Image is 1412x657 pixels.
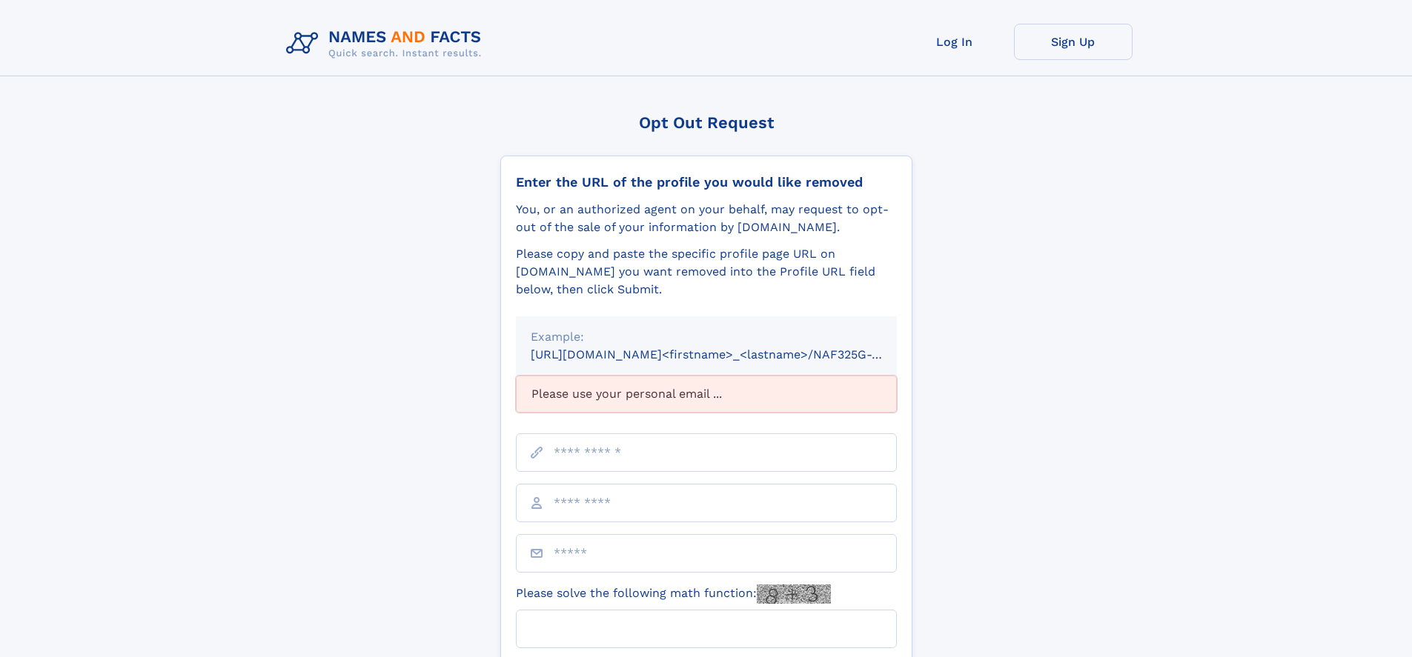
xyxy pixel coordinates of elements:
a: Log In [895,24,1014,60]
div: Opt Out Request [500,113,912,132]
a: Sign Up [1014,24,1133,60]
div: You, or an authorized agent on your behalf, may request to opt-out of the sale of your informatio... [516,201,897,236]
label: Please solve the following math function: [516,584,831,604]
div: Example: [531,328,882,346]
div: Please copy and paste the specific profile page URL on [DOMAIN_NAME] you want removed into the Pr... [516,245,897,299]
small: [URL][DOMAIN_NAME]<firstname>_<lastname>/NAF325G-xxxxxxxx [531,347,925,361]
div: Please use your personal email ... [516,376,897,413]
div: Enter the URL of the profile you would like removed [516,174,897,190]
img: Logo Names and Facts [280,24,494,64]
